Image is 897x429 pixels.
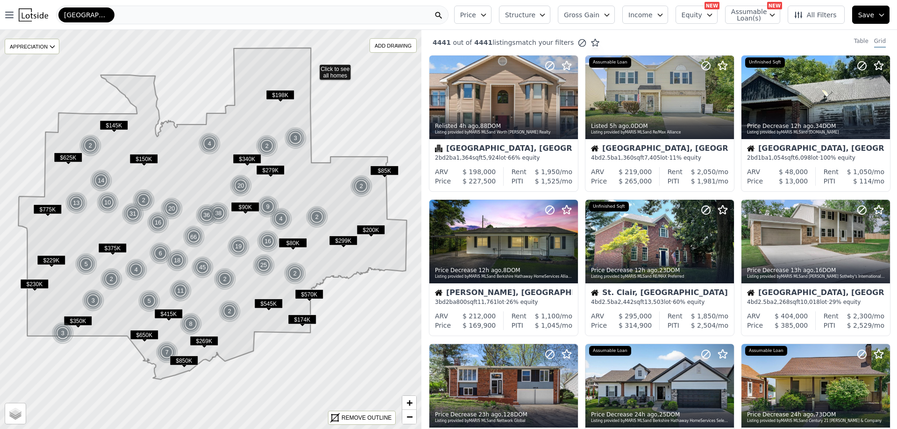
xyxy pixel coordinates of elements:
div: Unfinished Sqft [589,202,629,212]
div: 5 [75,253,97,275]
img: g1.png [100,268,123,290]
span: $200K [356,225,385,235]
div: $198K [266,90,294,104]
span: $198K [266,90,294,100]
div: 4 [125,259,147,281]
div: 2 [214,268,236,290]
span: $269K [190,336,218,346]
div: PITI [512,321,523,330]
div: $269K [190,336,218,350]
span: $150K [129,154,158,164]
div: 2 [306,206,328,228]
span: $ 265,000 [619,177,652,185]
time: 2025-08-23 14:10 [478,267,501,274]
img: House [747,289,755,296]
button: Gross Gain [558,6,615,24]
div: Listing provided by MARIS MLS and Worth [PERSON_NAME] Realty [435,130,573,135]
span: $ 114 [853,177,872,185]
time: 2025-08-23 03:52 [478,411,501,418]
span: $ 1,050 [847,168,872,176]
span: 1,054 [769,155,784,161]
div: 7 [156,341,178,364]
time: 2025-08-23 02:29 [790,411,813,418]
div: ARV [591,311,604,321]
img: g1.png [65,192,88,214]
div: Listing provided by MARIS MLS and Berkshire Hathaway HomeServices Alliance Real Estate [435,274,573,280]
img: g1.png [160,197,183,220]
span: $ 1,950 [535,168,560,176]
span: 5,924 [483,155,498,161]
div: 9 [256,196,279,218]
img: g1.png [147,211,170,234]
div: 13 [65,192,87,214]
div: /mo [683,167,728,176]
div: $85K [370,166,399,179]
div: 6 [149,242,171,265]
span: $775K [33,204,62,214]
div: [GEOGRAPHIC_DATA], [GEOGRAPHIC_DATA] [747,289,884,298]
div: Price Decrease , 8 DOM [435,267,573,274]
span: match your filters [516,38,574,47]
div: 45 [191,256,214,279]
span: 2,268 [774,299,790,305]
div: /mo [523,176,572,186]
div: 20 [229,175,252,197]
img: g1.png [132,189,155,211]
div: $775K [33,204,62,218]
div: Rent [824,311,839,321]
div: Assumable Loan [589,57,631,68]
span: 2,442 [618,299,634,305]
span: $ 2,529 [847,322,872,329]
span: $570K [295,289,323,299]
div: Rent [824,167,839,176]
div: $230K [20,279,49,293]
span: $375K [98,243,127,253]
span: $ 198,000 [463,168,496,176]
div: NEW [705,2,719,9]
span: $ 314,900 [619,322,652,329]
a: Relisted 4h ago,88DOMListing provided byMARIS MLSand Worth [PERSON_NAME] RealtyCondominium[GEOGRA... [429,55,577,192]
img: g1.png [198,133,221,155]
div: Price [435,176,451,186]
button: Income [622,6,668,24]
div: 2 [256,135,278,157]
div: /mo [839,311,884,321]
div: PITI [668,321,679,330]
div: 2 [218,300,241,323]
div: NEW [767,2,782,9]
span: $ 295,000 [619,312,652,320]
img: House [591,289,598,296]
div: ARV [591,167,604,176]
div: [GEOGRAPHIC_DATA], [GEOGRAPHIC_DATA] [747,145,884,154]
span: $625K [54,153,82,162]
img: g1.png [207,202,230,225]
div: ARV [435,311,448,321]
div: /mo [835,176,884,186]
div: Rent [512,167,527,176]
span: $850K [170,356,198,366]
div: $90K [231,202,259,216]
img: g1.png [218,300,241,323]
img: g1.png [191,256,214,279]
div: 16 [256,230,279,253]
div: $174K [288,315,316,328]
div: $625K [54,153,82,166]
div: PITI [512,176,523,186]
div: /mo [679,176,728,186]
div: Listed , 0 DOM [591,122,729,130]
div: 3 [51,322,74,345]
span: $ 2,300 [847,312,872,320]
div: $150K [129,154,158,168]
img: g1.png [256,135,278,157]
img: House [435,289,442,296]
time: 2025-08-23 13:08 [790,267,813,274]
span: + [406,397,413,408]
img: g1.png [138,290,161,312]
div: 5 [138,290,160,312]
div: 18 [166,249,188,272]
span: $ 13,000 [779,177,808,185]
span: $ 2,050 [691,168,716,176]
img: g1.png [149,242,172,265]
span: $ 48,000 [779,168,808,176]
img: g1.png [79,134,102,157]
